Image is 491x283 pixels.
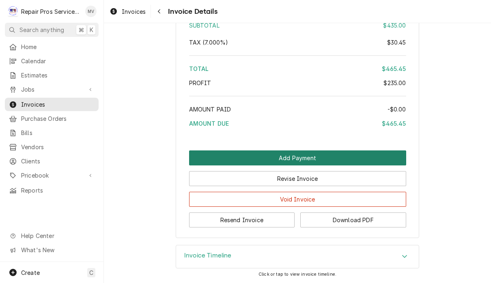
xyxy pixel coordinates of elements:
a: Estimates [5,69,99,82]
span: Invoices [122,7,146,16]
div: Subtotal [189,21,406,30]
span: What's New [21,246,94,254]
span: Estimates [21,71,95,79]
a: Purchase Orders [5,112,99,125]
div: Mindy Volker's Avatar [85,6,97,17]
span: Create [21,269,40,276]
span: Total [189,65,209,72]
div: $30.45 [387,38,406,47]
a: Invoices [106,5,149,18]
a: Invoices [5,98,99,111]
span: ⌘ [78,26,84,34]
span: Pricebook [21,171,82,180]
div: $465.45 [382,119,406,128]
a: Go to Help Center [5,229,99,242]
span: Vendors [21,143,95,151]
span: Search anything [19,26,64,34]
span: Click or tap to view invoice timeline. [258,272,336,277]
span: Jobs [21,85,82,94]
button: Search anything⌘K [5,23,99,37]
span: Help Center [21,232,94,240]
div: $465.45 [382,64,406,73]
div: Button Group Row [189,207,406,227]
a: Reports [5,184,99,197]
a: Calendar [5,54,99,68]
div: Amount Due [189,119,406,128]
span: Invoice Details [166,6,217,17]
a: Home [5,40,99,54]
div: Button Group Row [189,186,406,207]
div: Amount Paid [189,105,406,114]
div: Accordion Header [176,245,419,268]
div: $235.00 [383,79,406,87]
a: Go to Jobs [5,83,99,96]
span: Clients [21,157,95,165]
div: $435.00 [383,21,406,30]
a: Bills [5,126,99,139]
div: Repair Pros Services Inc's Avatar [7,6,19,17]
span: Amount Paid [189,106,231,113]
div: Button Group [189,150,406,227]
button: Download PDF [300,212,406,227]
span: Bills [21,129,95,137]
span: Purchase Orders [21,114,95,123]
div: -$0.00 [388,105,406,114]
div: Total [189,64,406,73]
div: Repair Pros Services Inc [21,7,81,16]
div: Amount Summary [189,9,406,133]
span: Invoices [21,100,95,109]
button: Void Invoice [189,192,406,207]
a: Go to Pricebook [5,169,99,182]
h3: Invoice Timeline [184,252,232,259]
button: Navigate back [153,5,166,18]
div: Invoice Timeline [176,245,419,268]
a: Go to What's New [5,243,99,257]
span: [4%] Georgia State [3%] Georgia, Catoosa County [189,39,228,46]
span: Reports [21,186,95,195]
button: Revise Invoice [189,171,406,186]
button: Add Payment [189,150,406,165]
button: Resend Invoice [189,212,295,227]
div: Button Group Row [189,150,406,165]
span: C [89,268,93,277]
a: Vendors [5,140,99,154]
div: Button Group Row [189,165,406,186]
span: Calendar [21,57,95,65]
div: R [7,6,19,17]
a: Clients [5,154,99,168]
span: Subtotal [189,22,220,29]
span: K [90,26,93,34]
div: Tax [189,38,406,47]
span: Profit [189,79,211,86]
button: Accordion Details Expand Trigger [176,245,419,268]
span: Amount Due [189,120,229,127]
div: MV [85,6,97,17]
div: Profit [189,79,406,87]
span: Home [21,43,95,51]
